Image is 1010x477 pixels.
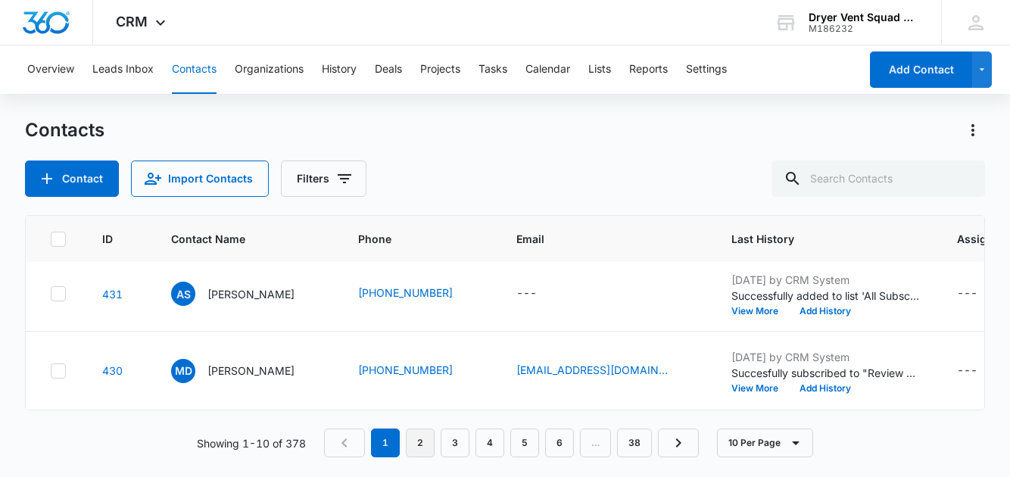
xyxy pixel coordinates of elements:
p: [PERSON_NAME] [207,363,295,379]
button: Tasks [479,45,507,94]
button: Overview [27,45,74,94]
button: Filters [281,161,366,197]
span: MD [171,359,195,383]
a: Navigate to contact details page for Mamie Detlaff [102,364,123,377]
span: ID [102,231,113,247]
button: Lists [588,45,611,94]
button: History [322,45,357,94]
div: account id [809,23,919,34]
span: CRM [116,14,148,30]
div: --- [957,285,977,303]
div: Contact Name - Mamie Detlaff - Select to Edit Field [171,359,322,383]
span: Contact Name [171,231,300,247]
button: Leads Inbox [92,45,154,94]
div: Contact Name - Allison Soffer - Select to Edit Field [171,282,322,306]
button: Add Contact [870,51,972,88]
div: Assigned To - - Select to Edit Field [957,285,1005,303]
button: Actions [961,118,985,142]
span: Phone [358,231,458,247]
nav: Pagination [324,429,699,457]
a: [EMAIL_ADDRESS][DOMAIN_NAME] [516,362,668,378]
button: Calendar [525,45,570,94]
div: Email - - Select to Edit Field [516,285,564,303]
span: AS [171,282,195,306]
div: --- [957,362,977,380]
div: Phone - 954-559-9529 - Select to Edit Field [358,285,480,303]
button: Projects [420,45,460,94]
a: [PHONE_NUMBER] [358,362,453,378]
a: Page 4 [475,429,504,457]
button: Add History [789,384,862,393]
button: Deals [375,45,402,94]
a: [PHONE_NUMBER] [358,285,453,301]
p: Successfully added to list 'All Subscribers'. [731,288,921,304]
button: Reports [629,45,668,94]
button: View More [731,307,789,316]
a: Page 6 [545,429,574,457]
button: Settings [686,45,727,94]
div: Phone - (701) 361-7922 - Select to Edit Field [358,362,480,380]
button: 10 Per Page [717,429,813,457]
p: [DATE] by CRM System [731,349,921,365]
a: Next Page [658,429,699,457]
button: Organizations [235,45,304,94]
a: Navigate to contact details page for Allison Soffer [102,288,123,301]
p: [DATE] by CRM System [731,272,921,288]
a: Page 38 [617,429,652,457]
a: Page 2 [406,429,435,457]
div: account name [809,11,919,23]
a: Page 3 [441,429,469,457]
div: Assigned To - - Select to Edit Field [957,362,1005,380]
button: Import Contacts [131,161,269,197]
h1: Contacts [25,119,104,142]
p: [PERSON_NAME] [207,286,295,302]
button: Contacts [172,45,217,94]
input: Search Contacts [772,161,985,197]
a: Page 5 [510,429,539,457]
em: 1 [371,429,400,457]
span: Email [516,231,673,247]
button: Add Contact [25,161,119,197]
button: View More [731,384,789,393]
span: Last History [731,231,899,247]
p: Showing 1-10 of 378 [197,435,306,451]
p: Succesfully subscribed to "Review Request". [731,365,921,381]
div: --- [516,285,537,303]
button: Add History [789,307,862,316]
div: Email - mamierosa99@gmail.com - Select to Edit Field [516,362,695,380]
